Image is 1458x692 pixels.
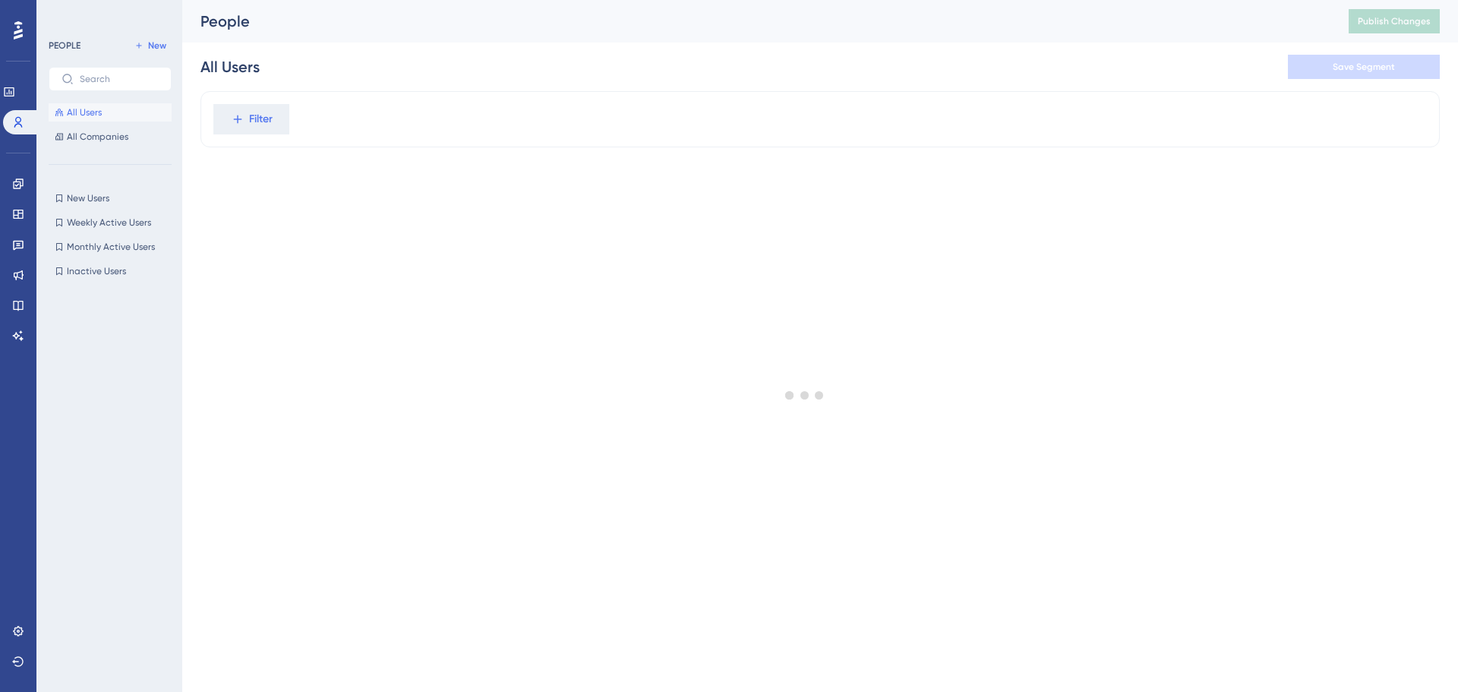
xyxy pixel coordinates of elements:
[67,216,151,229] span: Weekly Active Users
[67,241,155,253] span: Monthly Active Users
[49,213,172,232] button: Weekly Active Users
[1349,9,1440,33] button: Publish Changes
[49,189,172,207] button: New Users
[67,106,102,118] span: All Users
[1358,15,1431,27] span: Publish Changes
[1288,55,1440,79] button: Save Segment
[148,39,166,52] span: New
[80,74,159,84] input: Search
[49,262,172,280] button: Inactive Users
[129,36,172,55] button: New
[67,131,128,143] span: All Companies
[49,39,80,52] div: PEOPLE
[49,238,172,256] button: Monthly Active Users
[200,11,1311,32] div: People
[200,56,260,77] div: All Users
[49,103,172,122] button: All Users
[67,265,126,277] span: Inactive Users
[1333,61,1395,73] span: Save Segment
[67,192,109,204] span: New Users
[49,128,172,146] button: All Companies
